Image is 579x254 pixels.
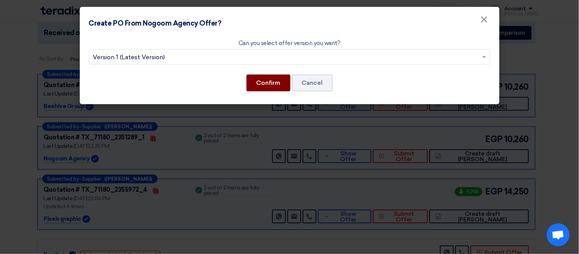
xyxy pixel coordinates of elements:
[481,14,488,29] span: ×
[89,18,221,29] h4: Create PO From Nogoom Agency Offer?
[247,74,290,91] button: Confirm
[239,39,340,48] label: Can you select offer version you want?
[292,74,333,91] button: Cancel
[474,12,494,28] button: Close
[547,223,570,246] div: Open chat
